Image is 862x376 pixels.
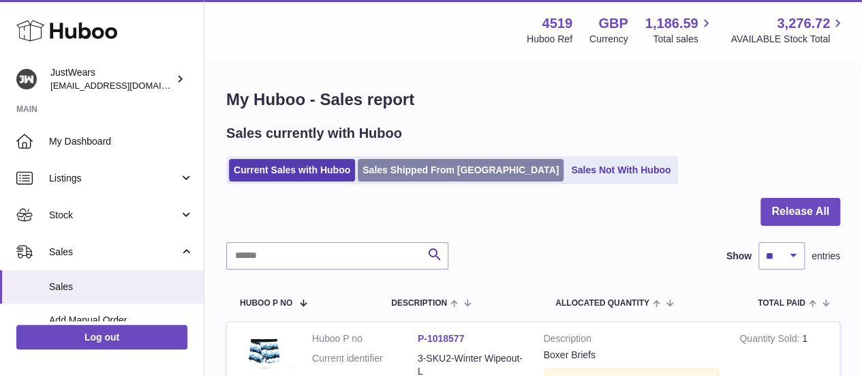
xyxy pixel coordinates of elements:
span: entries [812,250,840,263]
button: Release All [760,198,840,226]
span: Total sales [653,33,713,46]
span: My Dashboard [49,135,194,148]
span: [EMAIL_ADDRESS][DOMAIN_NAME] [50,80,200,91]
dt: Huboo P no [312,332,418,345]
span: 1,186.59 [645,14,698,33]
span: Listings [49,172,179,185]
strong: Description [544,332,720,349]
span: Sales [49,280,194,293]
span: Huboo P no [240,299,292,308]
div: Huboo Ref [527,33,572,46]
div: Boxer Briefs [544,349,720,362]
h2: Sales currently with Huboo [226,124,402,143]
label: Show [726,250,752,263]
img: 45191731086314.JPG [237,332,292,368]
strong: Quantity Sold [739,333,802,347]
a: P-1018577 [418,333,465,344]
strong: 4519 [542,14,572,33]
span: AVAILABLE Stock Total [730,33,846,46]
span: Sales [49,246,179,259]
a: Sales Not With Huboo [566,159,675,182]
span: Total paid [758,299,805,308]
div: Currency [589,33,628,46]
a: Sales Shipped From [GEOGRAPHIC_DATA] [358,159,564,182]
a: 1,186.59 Total sales [645,14,714,46]
img: internalAdmin-4519@internal.huboo.com [16,69,37,89]
a: 3,276.72 AVAILABLE Stock Total [730,14,846,46]
span: Add Manual Order [49,314,194,327]
span: Stock [49,209,179,222]
h1: My Huboo - Sales report [226,89,840,111]
span: Description [391,299,447,308]
a: Log out [16,325,187,349]
a: Current Sales with Huboo [229,159,355,182]
strong: GBP [598,14,628,33]
div: JustWears [50,66,173,92]
span: ALLOCATED Quantity [555,299,649,308]
span: 3,276.72 [777,14,830,33]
